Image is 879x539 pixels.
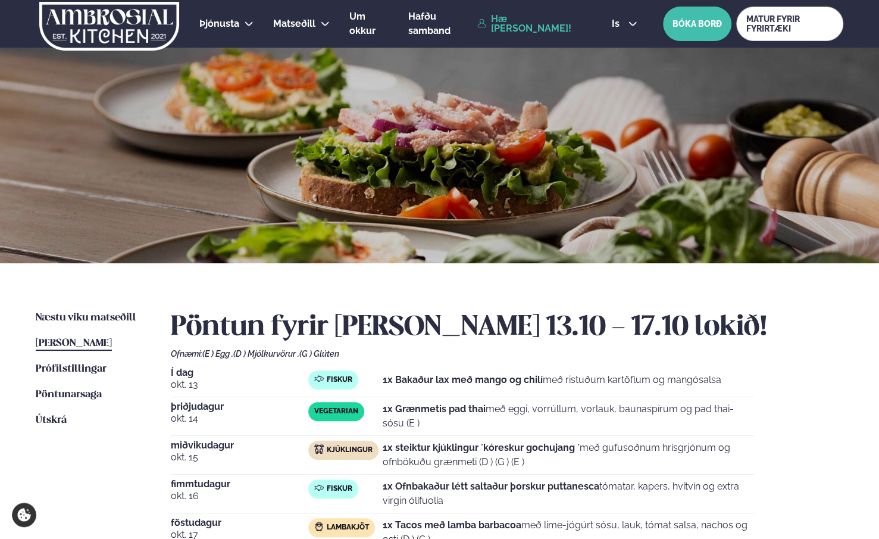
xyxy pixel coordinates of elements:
span: Næstu viku matseðill [36,313,136,323]
span: (D ) Mjólkurvörur , [233,349,299,359]
img: chicken.svg [314,444,324,454]
a: Prófílstillingar [36,362,107,376]
strong: 1x Bakaður lax með mango og chilí [383,374,543,385]
a: Um okkur [349,10,389,38]
span: [PERSON_NAME] [36,338,112,348]
button: BÓKA BORÐ [663,7,731,41]
span: Kjúklingur [327,445,373,455]
strong: 1x steiktur kjúklingur ´kóreskur gochujang ´ [383,442,580,453]
img: Lamb.svg [314,522,324,531]
span: (E ) Egg , [202,349,233,359]
span: föstudagur [171,518,308,528]
span: miðvikudagur [171,441,308,450]
a: Útskrá [36,413,67,428]
span: (G ) Glúten [299,349,339,359]
span: is [612,19,623,29]
span: Í dag [171,368,308,378]
img: logo [38,2,180,51]
a: Matseðill [273,17,315,31]
strong: 1x Grænmetis pad thai [383,403,486,415]
span: Um okkur [349,11,376,36]
p: tómatar, kapers, hvítvín og extra virgin ólífuolía [383,479,754,508]
span: þriðjudagur [171,402,308,412]
a: MATUR FYRIR FYRIRTÆKI [736,7,843,41]
p: með ristuðum kartöflum og mangósalsa [383,373,721,387]
span: okt. 13 [171,378,308,392]
span: Útskrá [36,415,67,425]
a: Næstu viku matseðill [36,311,136,325]
span: Prófílstillingar [36,364,107,374]
div: Ofnæmi: [171,349,843,359]
span: Fiskur [327,375,352,385]
button: is [602,19,647,29]
span: Vegetarian [314,407,358,416]
span: Matseðill [273,18,315,29]
span: Þjónusta [199,18,239,29]
p: með eggi, vorrúllum, vorlauk, baunaspírum og pad thai-sósu (E ) [383,402,754,431]
h2: Pöntun fyrir [PERSON_NAME] 13.10 - 17.10 lokið! [171,311,843,344]
a: Hæ [PERSON_NAME]! [477,14,584,33]
img: fish.svg [314,483,324,493]
span: Hafðu samband [408,11,451,36]
span: okt. 15 [171,450,308,465]
p: með gufusoðnum hrísgrjónum og ofnbökuðu grænmeti (D ) (G ) (E ) [383,441,754,469]
span: Fiskur [327,484,352,494]
span: Pöntunarsaga [36,390,102,400]
strong: 1x Tacos með lamba barbacoa [383,519,521,531]
span: fimmtudagur [171,479,308,489]
a: Hafðu samband [408,10,472,38]
strong: 1x Ofnbakaður létt saltaður þorskur puttanesca [383,481,599,492]
a: Pöntunarsaga [36,388,102,402]
span: okt. 16 [171,489,308,503]
span: okt. 14 [171,412,308,426]
a: Cookie settings [12,503,36,527]
a: Þjónusta [199,17,239,31]
a: [PERSON_NAME] [36,337,112,351]
span: Lambakjöt [327,523,369,532]
img: fish.svg [314,374,324,384]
